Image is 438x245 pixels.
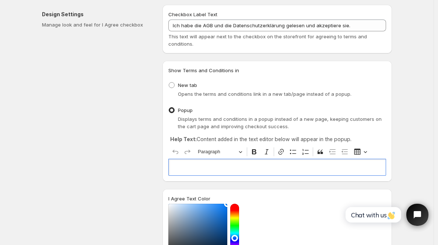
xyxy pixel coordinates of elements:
[168,145,386,159] div: Editor toolbar
[337,197,435,232] iframe: Tidio Chat
[178,107,193,113] span: Popup
[198,147,236,156] span: Paragraph
[168,11,217,17] span: Checkbox Label Text
[178,82,197,88] span: New tab
[168,195,210,202] label: I Agree Text Color
[170,136,197,142] strong: Help Text:
[170,136,384,143] p: Content added in the text editor below will appear in the popup.
[168,159,386,175] div: Editor editing area: main. Press ⌥0 for help.
[42,21,151,28] p: Manage look and feel for I Agree checkbox
[168,34,367,47] span: This text will appear next to the checkbox on the storefront for agreeing to terms and conditions.
[195,146,245,158] button: Paragraph, Heading
[178,91,351,97] span: Opens the terms and conditions link in a new tab/page instead of a popup.
[168,67,239,73] span: Show Terms and Conditions in
[178,116,382,129] span: Displays terms and conditions in a popup instead of a new page, keeping customers on the cart pag...
[42,11,151,18] h2: Design Settings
